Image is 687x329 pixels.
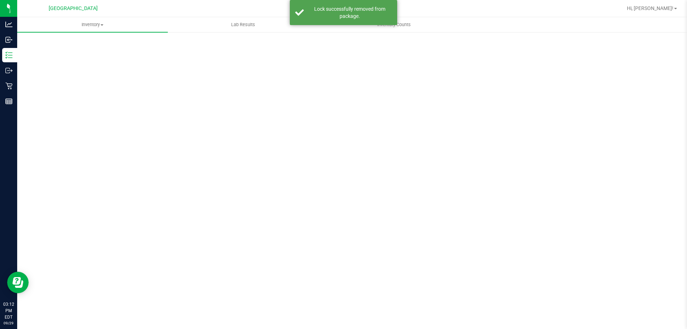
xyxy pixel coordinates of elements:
[5,21,13,28] inline-svg: Analytics
[168,17,318,32] a: Lab Results
[17,17,168,32] a: Inventory
[17,21,168,28] span: Inventory
[5,36,13,43] inline-svg: Inbound
[3,301,14,320] p: 03:12 PM EDT
[221,21,265,28] span: Lab Results
[308,5,392,20] div: Lock successfully removed from package.
[5,98,13,105] inline-svg: Reports
[627,5,673,11] span: Hi, [PERSON_NAME]!
[49,5,98,11] span: [GEOGRAPHIC_DATA]
[3,320,14,326] p: 09/29
[7,272,29,293] iframe: Resource center
[5,52,13,59] inline-svg: Inventory
[5,82,13,89] inline-svg: Retail
[5,67,13,74] inline-svg: Outbound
